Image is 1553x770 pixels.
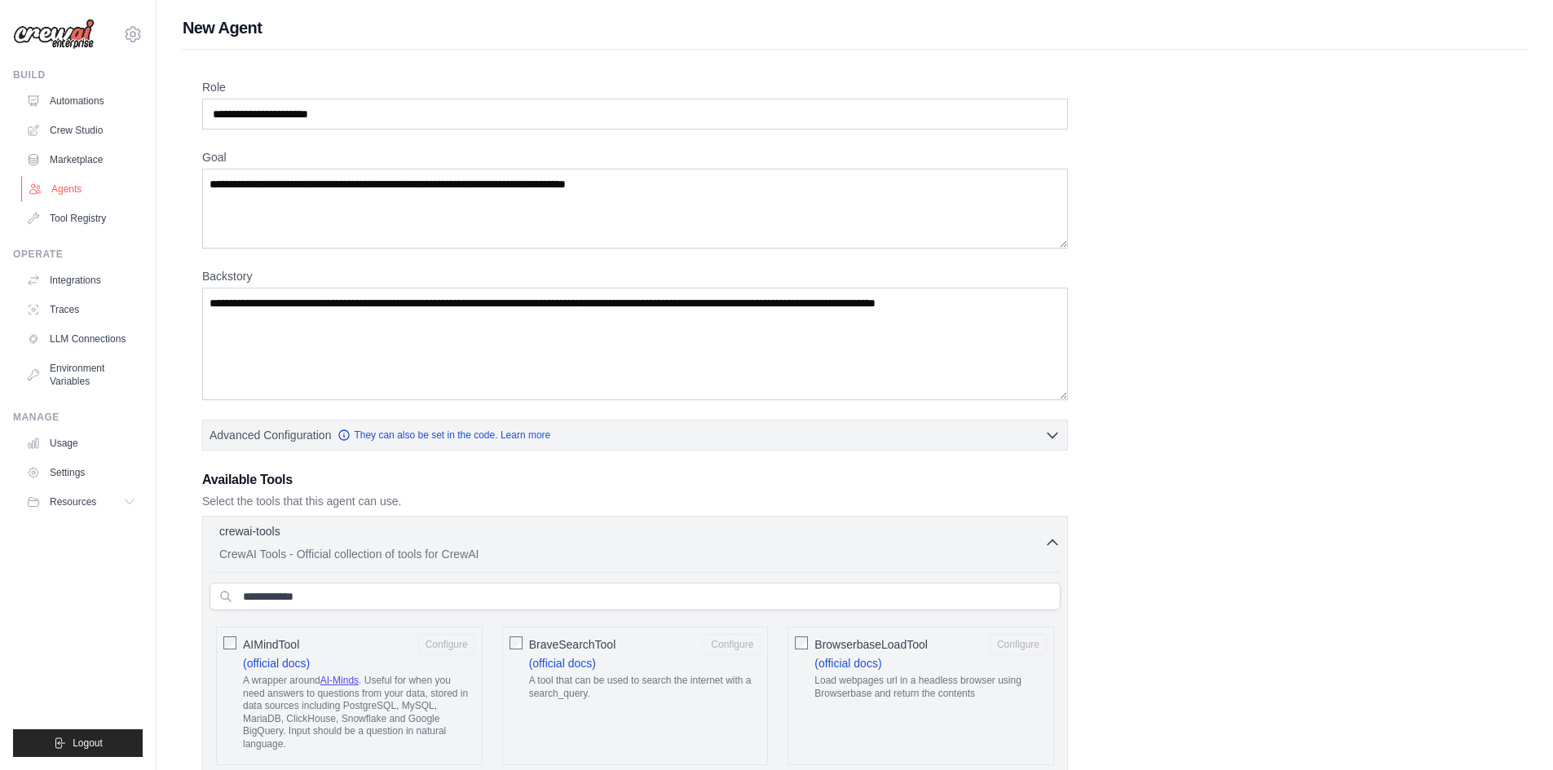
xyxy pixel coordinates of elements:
[202,149,1068,165] label: Goal
[13,68,143,81] div: Build
[13,411,143,424] div: Manage
[243,657,310,670] a: (official docs)
[21,176,144,202] a: Agents
[20,489,143,515] button: Resources
[20,205,143,231] a: Tool Registry
[219,546,1044,562] p: CrewAI Tools - Official collection of tools for CrewAI
[20,355,143,394] a: Environment Variables
[20,297,143,323] a: Traces
[20,117,143,143] a: Crew Studio
[990,634,1047,655] button: BrowserbaseLoadTool (official docs) Load webpages url in a headless browser using Browserbase and...
[219,523,280,539] p: crewai-tools
[210,427,331,443] span: Advanced Configuration
[13,19,95,50] img: Logo
[814,636,928,653] span: BrowserbaseLoadTool
[20,147,143,173] a: Marketplace
[210,523,1061,562] button: crewai-tools CrewAI Tools - Official collection of tools for CrewAI
[704,634,761,655] button: BraveSearchTool (official docs) A tool that can be used to search the internet with a search_query.
[529,636,616,653] span: BraveSearchTool
[20,88,143,114] a: Automations
[202,268,1068,284] label: Backstory
[529,657,596,670] a: (official docs)
[338,429,550,442] a: They can also be set in the code. Learn more
[20,430,143,456] a: Usage
[243,675,475,751] p: A wrapper around . Useful for when you need answers to questions from your data, stored in data s...
[202,470,1068,490] h3: Available Tools
[814,657,881,670] a: (official docs)
[183,16,1527,39] h1: New Agent
[20,326,143,352] a: LLM Connections
[418,634,475,655] button: AIMindTool (official docs) A wrapper aroundAI-Minds. Useful for when you need answers to question...
[13,248,143,261] div: Operate
[20,460,143,486] a: Settings
[13,729,143,757] button: Logout
[73,737,103,750] span: Logout
[20,267,143,293] a: Integrations
[529,675,761,700] p: A tool that can be used to search the internet with a search_query.
[202,79,1068,95] label: Role
[202,493,1068,509] p: Select the tools that this agent can use.
[814,675,1047,700] p: Load webpages url in a headless browser using Browserbase and return the contents
[203,420,1067,450] button: Advanced Configuration They can also be set in the code. Learn more
[320,675,359,686] a: AI-Minds
[243,636,299,653] span: AIMindTool
[50,495,96,508] span: Resources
